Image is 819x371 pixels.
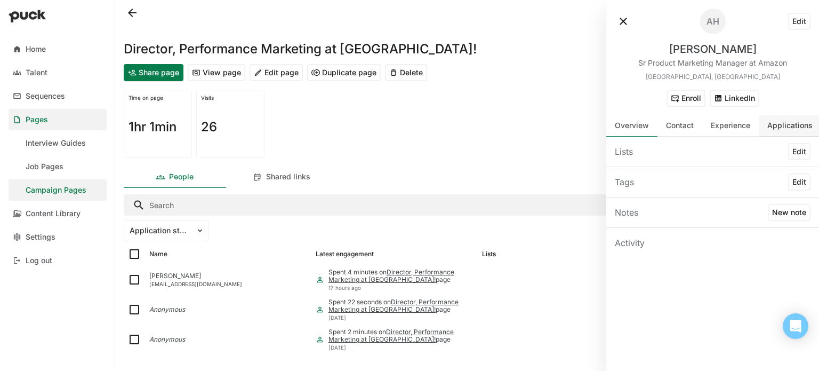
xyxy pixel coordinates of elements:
[328,285,473,291] div: 17 hours ago
[710,90,759,107] button: LinkedIn
[788,13,810,30] button: Edit
[124,43,477,56] h1: Director, Performance Marketing at [GEOGRAPHIC_DATA]!
[646,70,780,81] div: [GEOGRAPHIC_DATA], [GEOGRAPHIC_DATA]
[711,121,750,130] div: Experience
[9,85,107,107] a: Sequences
[26,233,55,242] div: Settings
[328,344,473,351] div: [DATE]
[615,176,634,188] div: Tags
[26,45,46,54] div: Home
[9,179,107,201] a: Campaign Pages
[129,121,176,133] h1: 1hr 1min
[9,38,107,60] a: Home
[26,115,48,124] div: Pages
[328,298,459,313] a: Director, Performance Marketing at [GEOGRAPHIC_DATA]!
[316,250,374,258] div: Latest engagement
[26,186,86,195] div: Campaign Pages
[615,206,638,219] div: Notes
[149,281,307,287] div: [EMAIL_ADDRESS][DOMAIN_NAME]
[788,143,810,160] button: Edit
[482,250,496,258] div: Lists
[667,90,705,107] button: Enroll
[767,121,813,130] div: Applications
[266,172,310,181] div: Shared links
[26,209,81,218] div: Content Library
[783,313,808,339] div: Open Intercom Messenger
[615,121,649,130] div: Overview
[9,226,107,248] a: Settings
[129,94,187,101] div: Time on page
[26,139,86,148] div: Interview Guides
[615,145,633,158] div: Lists
[669,43,757,56] div: [PERSON_NAME]
[385,64,427,81] button: Delete
[788,173,810,191] button: Edit
[26,256,52,265] div: Log out
[26,162,63,171] div: Job Pages
[149,272,307,280] div: [PERSON_NAME]
[328,269,473,284] div: Spent 4 minutes on page
[9,62,107,83] a: Talent
[149,335,185,343] i: Anonymous
[307,64,381,81] button: Duplicate page
[328,298,473,314] div: Spent 22 seconds on page
[328,268,454,283] a: Director, Performance Marketing at [GEOGRAPHIC_DATA]!
[9,203,107,224] a: Content Library
[124,194,810,216] input: Search
[615,236,645,249] div: Activity
[706,17,719,26] div: AH
[328,314,473,321] div: [DATE]
[26,68,47,77] div: Talent
[149,305,185,313] i: Anonymous
[9,132,107,154] a: Interview Guides
[26,92,65,101] div: Sequences
[9,109,107,130] a: Pages
[250,64,303,81] button: Edit page
[9,156,107,177] a: Job Pages
[666,121,694,130] div: Contact
[638,58,787,68] div: Sr Product Marketing Manager at Amazon
[201,94,260,101] div: Visits
[328,328,454,343] a: Director, Performance Marketing at [GEOGRAPHIC_DATA]!
[328,328,473,344] div: Spent 2 minutes on page
[149,250,167,258] div: Name
[201,121,217,133] h1: 26
[124,64,183,81] button: Share page
[768,204,810,221] button: New note
[188,64,245,81] button: View page
[169,172,194,181] div: People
